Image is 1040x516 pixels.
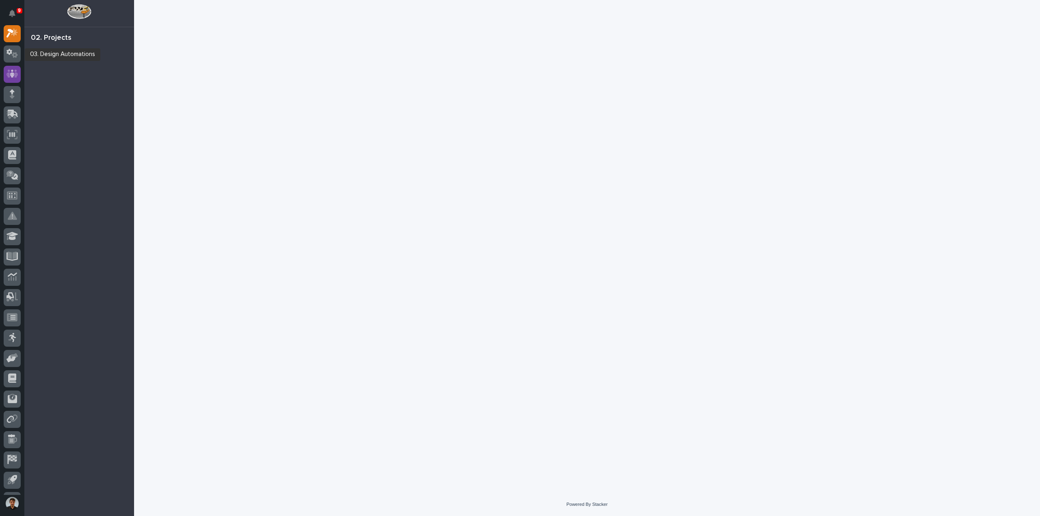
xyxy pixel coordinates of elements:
[18,8,21,13] p: 9
[4,495,21,512] button: users-avatar
[31,34,71,43] div: 02. Projects
[10,10,21,23] div: Notifications9
[4,5,21,22] button: Notifications
[566,502,607,507] a: Powered By Stacker
[67,4,91,19] img: Workspace Logo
